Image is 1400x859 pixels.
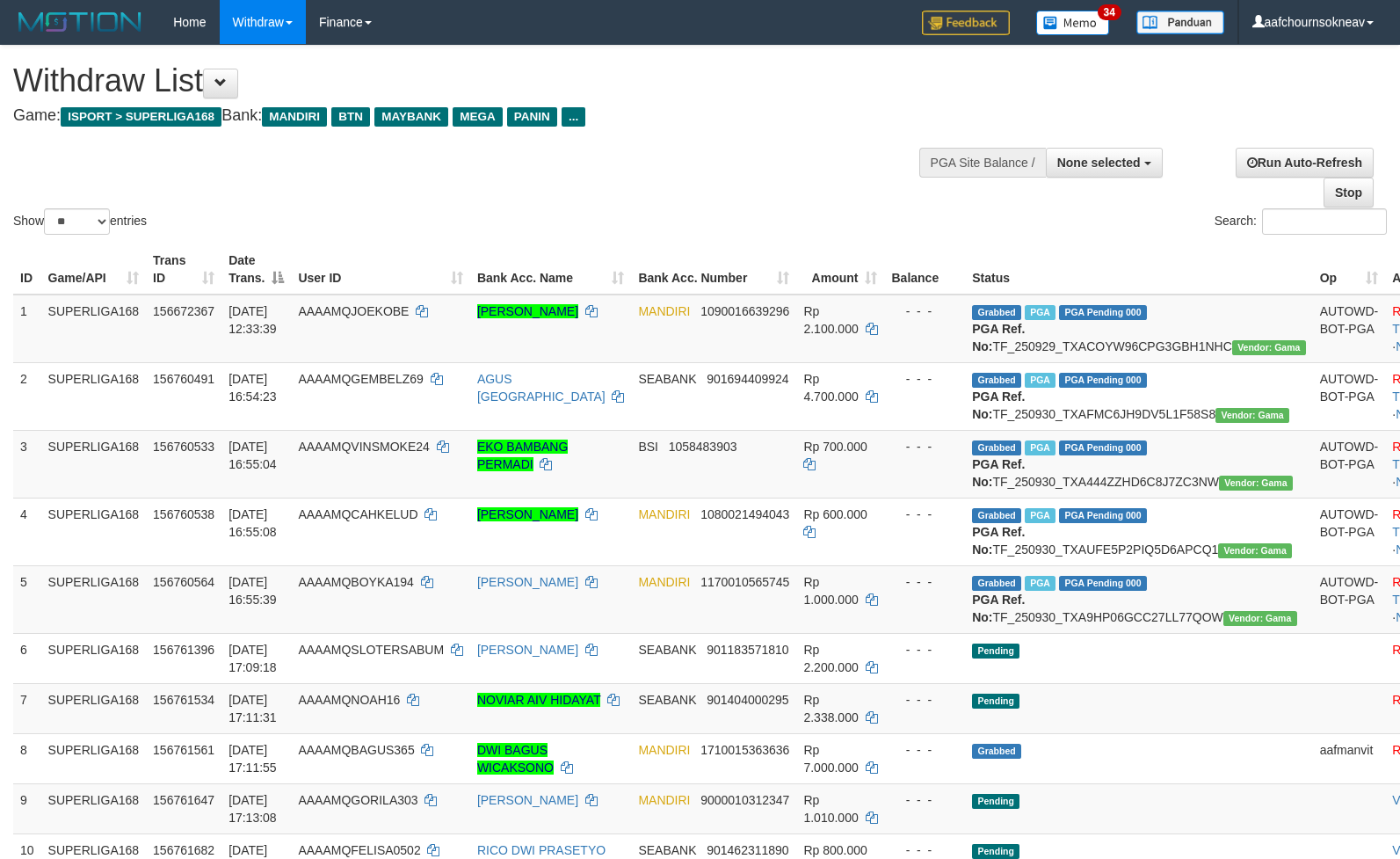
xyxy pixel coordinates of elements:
[972,440,1021,455] span: Grabbed
[891,438,958,455] div: - - -
[891,302,958,320] div: - - -
[374,107,448,127] span: MAYBANK
[13,244,41,295] th: ID
[228,507,277,539] span: [DATE] 16:55:08
[891,791,958,809] div: - - -
[13,783,41,834] td: 9
[1098,4,1121,20] span: 34
[700,575,789,589] span: Copy 1170010565745 to clipboard
[1059,508,1147,523] span: PGA Pending
[891,691,958,709] div: - - -
[1057,156,1141,170] span: None selected
[700,793,789,807] span: Copy 9000010312347 to clipboard
[221,244,291,295] th: Date Trans.: activate to sort column descending
[1313,430,1386,498] td: AUTOWD-BOT-PGA
[477,575,578,589] a: [PERSON_NAME]
[562,107,585,127] span: ...
[44,208,110,235] select: Showentries
[1036,11,1110,35] img: Button%20Memo.svg
[228,793,277,825] span: [DATE] 17:13:08
[477,372,606,404] a: AGUS [GEOGRAPHIC_DATA]
[331,107,370,127] span: BTN
[1313,362,1386,430] td: AUTOWD-BOT-PGA
[803,575,858,607] span: Rp 1.000.000
[972,322,1025,353] b: PGA Ref. No:
[41,633,147,683] td: SUPERLIGA168
[13,107,916,125] h4: Game: Bank:
[707,372,788,386] span: Copy 901694409924 to clipboard
[707,843,788,857] span: Copy 901462311890 to clipboard
[638,575,690,589] span: MANDIRI
[638,793,690,807] span: MANDIRI
[41,362,147,430] td: SUPERLIGA168
[972,593,1025,624] b: PGA Ref. No:
[13,633,41,683] td: 6
[298,843,420,857] span: AAAAMQFELISA0502
[477,643,578,657] a: [PERSON_NAME]
[919,148,1046,178] div: PGA Site Balance /
[61,107,221,127] span: ISPORT > SUPERLIGA168
[1025,576,1055,591] span: Marked by aafsengchandara
[1215,208,1387,235] label: Search:
[803,507,867,521] span: Rp 600.000
[803,304,858,336] span: Rp 2.100.000
[700,304,789,318] span: Copy 1090016639296 to clipboard
[1313,498,1386,565] td: AUTOWD-BOT-PGA
[803,643,858,674] span: Rp 2.200.000
[41,498,147,565] td: SUPERLIGA168
[1059,440,1147,455] span: PGA Pending
[972,844,1019,859] span: Pending
[700,743,789,757] span: Copy 1710015363636 to clipboard
[1025,305,1055,320] span: Marked by aafsengchandara
[638,643,696,657] span: SEABANK
[13,430,41,498] td: 3
[13,9,147,35] img: MOTION_logo.png
[1059,576,1147,591] span: PGA Pending
[228,575,277,607] span: [DATE] 16:55:39
[153,643,214,657] span: 156761396
[298,440,429,454] span: AAAAMQVINSMOKE24
[13,208,147,235] label: Show entries
[707,643,788,657] span: Copy 901183571810 to clipboard
[638,440,658,454] span: BSI
[477,693,601,707] a: NOVIAR AIV HIDAYAT
[41,244,147,295] th: Game/API: activate to sort column ascending
[707,693,788,707] span: Copy 901404000295 to clipboard
[153,793,214,807] span: 156761647
[13,362,41,430] td: 2
[972,576,1021,591] span: Grabbed
[453,107,503,127] span: MEGA
[153,743,214,757] span: 156761561
[41,430,147,498] td: SUPERLIGA168
[1215,408,1289,423] span: Vendor URL: https://trx31.1velocity.biz
[891,641,958,659] div: - - -
[803,440,867,454] span: Rp 700.000
[803,693,858,724] span: Rp 2.338.000
[972,744,1021,759] span: Grabbed
[13,733,41,783] td: 8
[803,743,858,775] span: Rp 7.000.000
[965,244,1312,295] th: Status
[153,372,214,386] span: 156760491
[638,372,696,386] span: SEABANK
[1313,244,1386,295] th: Op: activate to sort column ascending
[965,565,1312,633] td: TF_250930_TXA9HP06GCC27LL77QOW
[631,244,796,295] th: Bank Acc. Number: activate to sort column ascending
[262,107,327,127] span: MANDIRI
[972,644,1019,659] span: Pending
[972,508,1021,523] span: Grabbed
[228,643,277,674] span: [DATE] 17:09:18
[1025,440,1055,455] span: Marked by aafsengchandara
[298,643,444,657] span: AAAAMQSLOTERSABUM
[803,793,858,825] span: Rp 1.010.000
[1059,373,1147,388] span: PGA Pending
[153,575,214,589] span: 156760564
[1324,178,1374,207] a: Stop
[803,843,867,857] span: Rp 800.000
[1313,733,1386,783] td: aafmanvit
[891,573,958,591] div: - - -
[1219,476,1293,491] span: Vendor URL: https://trx31.1velocity.biz
[972,373,1021,388] span: Grabbed
[1059,305,1147,320] span: PGA Pending
[922,11,1010,35] img: Feedback.jpg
